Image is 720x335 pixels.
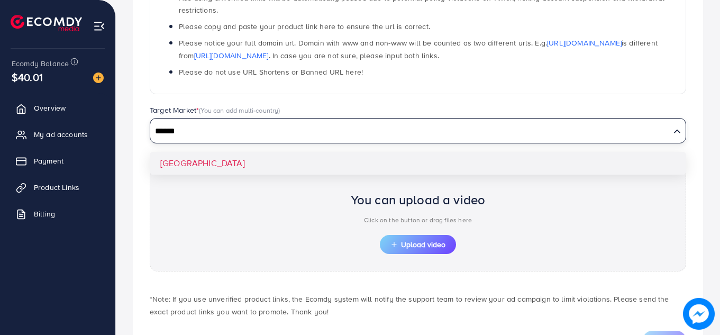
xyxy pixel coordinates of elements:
[8,203,107,224] a: Billing
[12,69,43,85] span: $40.01
[11,15,82,31] img: logo
[351,214,486,227] p: Click on the button or drag files here
[151,123,669,140] input: Search for option
[34,129,88,140] span: My ad accounts
[179,67,363,77] span: Please do not use URL Shortens or Banned URL here!
[8,177,107,198] a: Product Links
[12,58,69,69] span: Ecomdy Balance
[93,20,105,32] img: menu
[34,156,63,166] span: Payment
[179,38,658,60] span: Please notice your full domain url. Domain with www and non-www will be counted as two different ...
[34,209,55,219] span: Billing
[390,241,445,248] span: Upload video
[150,118,686,143] div: Search for option
[34,182,79,193] span: Product Links
[199,105,280,115] span: (You can add multi-country)
[150,152,686,175] li: [GEOGRAPHIC_DATA]
[93,73,104,83] img: image
[351,192,486,207] h2: You can upload a video
[8,97,107,119] a: Overview
[380,235,456,254] button: Upload video
[547,38,622,48] a: [URL][DOMAIN_NAME]
[8,124,107,145] a: My ad accounts
[194,50,269,61] a: [URL][DOMAIN_NAME]
[34,103,66,113] span: Overview
[8,150,107,171] a: Payment
[150,293,686,318] p: *Note: If you use unverified product links, the Ecomdy system will notify the support team to rev...
[179,21,430,32] span: Please copy and paste your product link here to ensure the url is correct.
[683,298,715,330] img: image
[150,105,280,115] label: Target Market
